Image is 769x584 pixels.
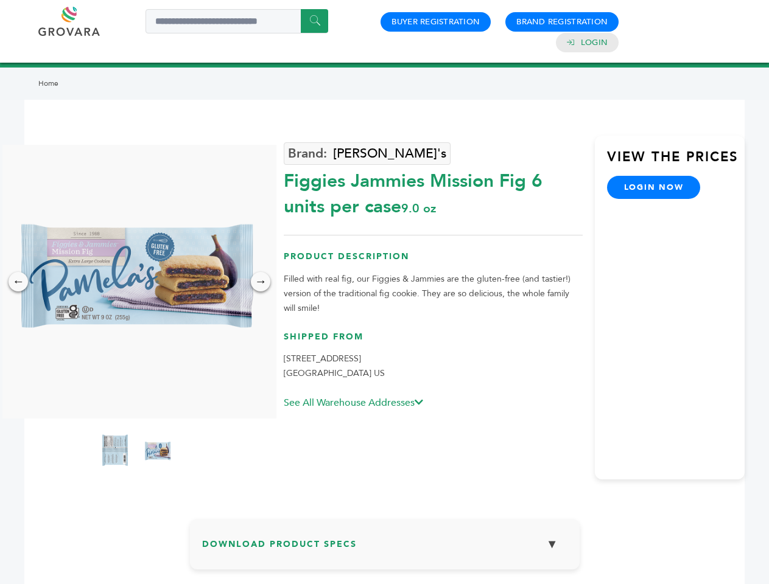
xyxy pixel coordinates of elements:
[392,16,480,27] a: Buyer Registration
[284,142,451,165] a: [PERSON_NAME]'s
[100,428,130,476] img: Figgies & Jammies - Mission Fig 6 units per case 9.0 oz Nutrition Info
[284,331,583,352] h3: Shipped From
[251,272,270,291] div: →
[607,148,745,176] h3: View the Prices
[38,78,58,88] a: Home
[516,16,608,27] a: Brand Registration
[537,531,567,557] button: ▼
[284,162,583,220] div: Figgies Jammies Mission Fig 6 units per case
[581,37,608,48] a: Login
[607,176,701,199] a: login now
[284,396,423,409] a: See All Warehouse Addresses
[284,251,583,272] h3: Product Description
[9,272,28,291] div: ←
[202,531,567,566] h3: Download Product Specs
[284,272,583,316] p: Filled with real fig, our Figgies & Jammies are the gluten-free (and tastier!) version of the tra...
[401,200,436,217] span: 9.0 oz
[284,352,583,381] p: [STREET_ADDRESS] [GEOGRAPHIC_DATA] US
[142,428,173,476] img: Figgies & Jammies - Mission Fig 6 units per case 9.0 oz
[146,9,328,33] input: Search a product or brand...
